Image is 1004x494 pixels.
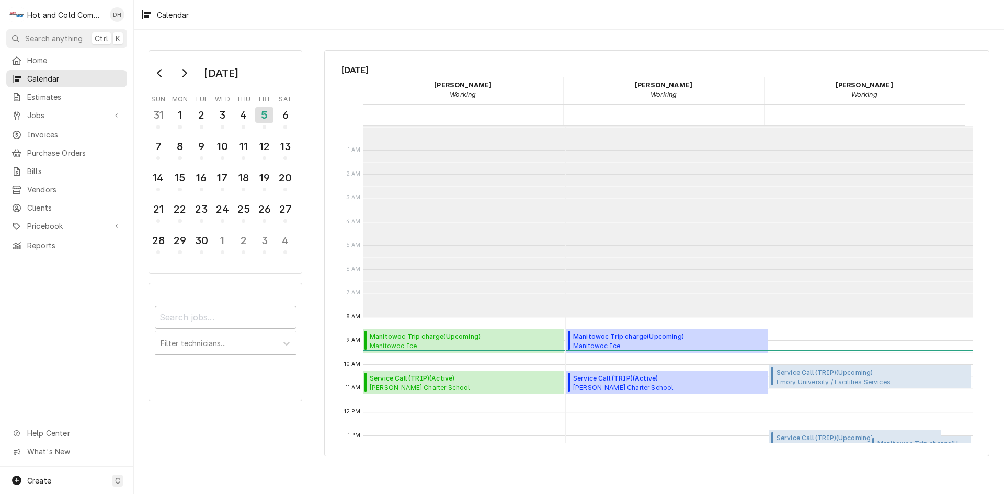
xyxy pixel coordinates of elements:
span: 4 AM [344,217,363,226]
span: 2 AM [344,170,363,178]
div: Service Call (TRIP)(Upcoming)Emory University / Facilities ServicesFrat [STREET_ADDRESS][US_STATE] [769,365,971,389]
a: Home [6,52,127,69]
span: Manitowoc Trip charge ( Upcoming ) [877,439,968,449]
div: 31 [150,107,166,123]
th: Sunday [148,91,169,104]
a: Go to Help Center [6,424,127,442]
div: 2 [193,107,210,123]
a: Go to Pricebook [6,217,127,235]
div: 29 [172,233,188,248]
div: DH [110,7,124,22]
span: Create [27,476,51,485]
span: K [116,33,120,44]
div: 30 [193,233,210,248]
div: Hot and Cold Commercial Kitchens, Inc.'s Avatar [9,7,24,22]
a: Estimates [6,88,127,106]
div: 3 [256,233,272,248]
th: Friday [254,91,275,104]
div: 11 [235,139,252,154]
span: Service Call (TRIP) ( Upcoming ) [777,433,938,443]
div: Service Call (TRIP)(Active)[PERSON_NAME] Charter SchoolElementary School / [STREET_ADDRESS][PERSO... [566,371,768,395]
span: Emory University / Facilities Services [PERSON_NAME] / [STREET_ADDRESS][PERSON_NAME] [777,443,938,451]
div: 15 [172,170,188,186]
span: Manitowoc Trip charge ( Upcoming ) [370,332,533,341]
span: 9 AM [344,336,363,344]
div: Manitowoc Trip charge(Upcoming)Manitowoc IceThis Is It BBQ / [STREET_ADDRESS][PERSON_NAME] [870,436,971,460]
em: Working [450,90,476,98]
span: Home [27,55,122,66]
em: Working [651,90,677,98]
div: [Service] Service Call (TRIP) Emory University / Facilities Services Frat 14 / Fratn 14 Fraternit... [769,365,971,389]
div: 21 [150,201,166,217]
span: [PERSON_NAME] Charter School Elementary School / [STREET_ADDRESS][PERSON_NAME] [573,383,751,392]
th: Tuesday [191,91,212,104]
span: 10 AM [341,360,363,369]
span: Invoices [27,129,122,140]
span: 12 PM [341,408,363,416]
span: Manitowoc Ice Baladi Coffee / [STREET_ADDRESS][PERSON_NAME] [370,341,533,350]
div: Service Call (TRIP)(Active)[PERSON_NAME] Charter SchoolElementary School / [STREET_ADDRESS][PERSO... [363,371,565,395]
div: 18 [235,170,252,186]
div: 4 [235,107,252,123]
div: 6 [277,107,293,123]
strong: [PERSON_NAME] [434,81,492,89]
div: 1 [214,233,231,248]
div: Hot and Cold Commercial Kitchens, Inc. [27,9,104,20]
a: Go to Jobs [6,107,127,124]
span: Search anything [25,33,83,44]
button: Search anythingCtrlK [6,29,127,48]
div: [Service] Service Call (TRIP) Emory University / Facilities Services Harris Hall / 1340 Clifton R... [769,430,941,454]
div: 22 [172,201,188,217]
div: Manitowoc Trip charge(Upcoming)Manitowoc IceBaladi Coffee / [STREET_ADDRESS][PERSON_NAME] [363,329,565,353]
span: Ctrl [95,33,108,44]
span: C [115,475,120,486]
span: Help Center [27,428,121,439]
div: H [9,7,24,22]
a: Purchase Orders [6,144,127,162]
strong: [PERSON_NAME] [836,81,893,89]
div: 24 [214,201,231,217]
div: 7 [150,139,166,154]
span: Manitowoc Ice Baladi Coffee / [STREET_ADDRESS][PERSON_NAME] [573,341,736,350]
span: Bills [27,166,122,177]
span: Purchase Orders [27,147,122,158]
th: Thursday [233,91,254,104]
div: [DATE] [200,64,242,82]
span: Jobs [27,110,106,121]
a: Vendors [6,181,127,198]
span: Service Call (TRIP) ( Active ) [370,374,548,383]
span: 1 AM [345,146,363,154]
span: Vendors [27,184,122,195]
div: 12 [256,139,272,154]
div: Jason Thomason - Working [764,77,965,103]
th: Wednesday [212,91,233,104]
span: Clients [27,202,122,213]
a: Go to What's New [6,443,127,460]
div: 1 [172,107,188,123]
span: Calendar [27,73,122,84]
span: 5 AM [344,241,363,249]
div: 9 [193,139,210,154]
span: 8 AM [344,313,363,321]
div: 19 [256,170,272,186]
th: Saturday [275,91,296,104]
a: Calendar [6,70,127,87]
span: Service Call (TRIP) ( Upcoming ) [777,368,891,377]
div: 17 [214,170,231,186]
span: Reports [27,240,122,251]
div: 5 [255,107,273,123]
button: Go to next month [174,65,195,82]
div: [Service] Manitowoc Trip charge Manitowoc Ice Baladi Coffee / 3061 George Busbee Pkwy NW, Kennesa... [363,329,565,353]
div: Calendar Calendar [324,50,989,456]
div: [Service] Manitowoc Trip charge Manitowoc Ice This Is It BBQ / 6912 Douglas Blvd, Douglasville, G... [870,436,971,460]
span: Manitowoc Trip charge ( Upcoming ) [573,332,736,341]
div: Calendar Day Picker [149,50,302,274]
span: Service Call (TRIP) ( Active ) [573,374,751,383]
div: Daryl Harris's Avatar [110,7,124,22]
a: Invoices [6,126,127,143]
div: 8 [172,139,188,154]
div: Daryl Harris - Working [363,77,564,103]
input: Search jobs... [155,306,296,329]
span: 1 PM [345,431,363,440]
div: Calendar Filters [149,283,302,401]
